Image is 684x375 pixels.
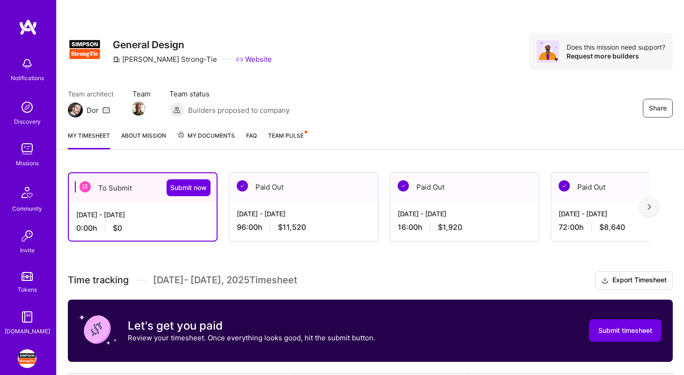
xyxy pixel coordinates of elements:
[80,181,91,192] img: To Submit
[76,210,209,220] div: [DATE] - [DATE]
[18,285,37,294] div: Tokens
[14,117,41,126] div: Discovery
[390,173,539,201] div: Paid Out
[599,222,625,232] span: $8,640
[69,173,217,202] div: To Submit
[22,272,33,281] img: tokens
[188,105,290,115] span: Builders proposed to company
[11,73,44,83] div: Notifications
[236,54,272,64] a: Website
[559,180,570,191] img: Paid Out
[16,158,39,168] div: Missions
[132,101,145,117] a: Team Member Avatar
[68,33,102,66] img: Company Logo
[113,54,217,64] div: [PERSON_NAME] Strong-Tie
[398,180,409,191] img: Paid Out
[268,132,304,139] span: Team Pulse
[68,274,129,286] span: Time tracking
[18,98,36,117] img: discovery
[438,222,462,232] span: $1,920
[20,245,35,255] div: Invite
[18,349,36,368] img: Simpson Strong-Tie: General Design
[177,131,235,149] a: My Documents
[68,89,114,99] span: Team architect
[5,326,50,336] div: [DOMAIN_NAME]
[113,56,120,63] i: icon CompanyGray
[237,180,248,191] img: Paid Out
[153,274,297,286] span: [DATE] - [DATE] , 2025 Timesheet
[177,131,235,141] span: My Documents
[131,102,146,116] img: Team Member Avatar
[649,103,667,113] span: Share
[237,222,371,232] div: 96:00 h
[18,227,36,245] img: Invite
[102,106,110,114] i: icon Mail
[18,54,36,73] img: bell
[113,39,272,51] h3: General Design
[601,276,609,286] i: icon Download
[278,222,306,232] span: $11,520
[16,181,38,204] img: Community
[398,209,531,219] div: [DATE] - [DATE]
[121,131,166,149] a: About Mission
[18,140,36,158] img: teamwork
[167,179,211,196] button: Submit now
[398,222,531,232] div: 16:00 h
[537,40,559,63] img: Avatar
[113,223,122,233] span: $0
[128,319,375,333] h3: Let's get you paid
[246,131,257,149] a: FAQ
[643,99,673,118] button: Share
[229,173,378,201] div: Paid Out
[648,204,651,210] img: right
[76,223,209,233] div: 0:00 h
[567,51,665,60] div: Request more builders
[12,204,42,213] div: Community
[589,319,662,342] button: Submit timesheet
[79,311,116,348] img: coin
[132,89,151,99] span: Team
[128,333,375,343] p: Review your timesheet. Once everything looks good, hit the submit button.
[170,183,207,192] span: Submit now
[595,271,673,290] button: Export Timesheet
[19,19,37,36] img: logo
[268,131,306,149] a: Team Pulse
[68,131,110,149] a: My timesheet
[18,308,36,326] img: guide book
[15,349,39,368] a: Simpson Strong-Tie: General Design
[169,103,184,118] img: Builders proposed to company
[598,326,652,335] span: Submit timesheet
[87,105,99,115] div: Dor
[68,103,83,118] img: Team Architect
[169,89,290,99] span: Team status
[237,209,371,219] div: [DATE] - [DATE]
[567,43,665,51] div: Does this mission need support?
